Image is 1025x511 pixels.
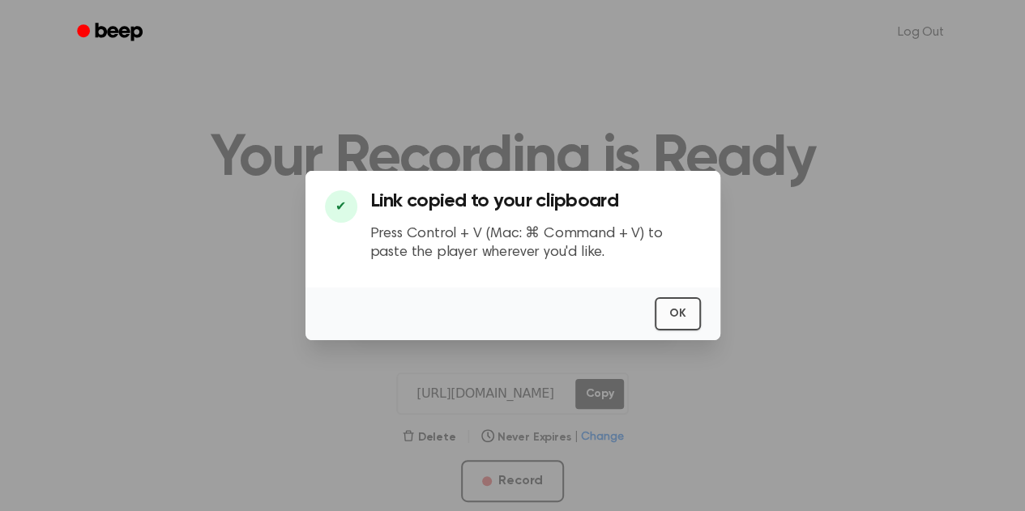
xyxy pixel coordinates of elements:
button: OK [655,297,701,330]
p: Press Control + V (Mac: ⌘ Command + V) to paste the player wherever you'd like. [370,225,701,262]
a: Log Out [882,13,960,52]
div: ✔ [325,190,357,223]
a: Beep [66,17,157,49]
h3: Link copied to your clipboard [370,190,701,212]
